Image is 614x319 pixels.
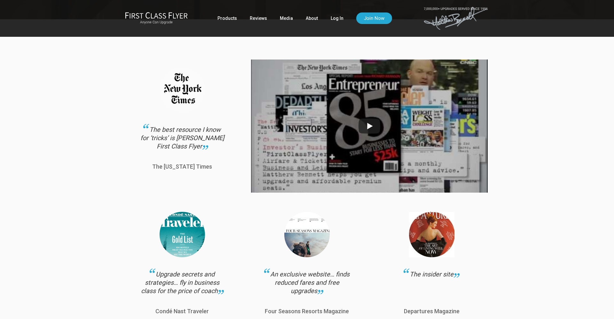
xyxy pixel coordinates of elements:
[356,12,392,24] a: Join Now
[160,212,205,257] img: Traveler.png
[125,20,188,25] small: Anyone Can Upgrade
[389,270,475,302] div: The insider site
[250,12,267,24] a: Reviews
[139,270,225,302] div: Upgrade secrets and strategies… fly in business class for the price of coach
[389,308,475,314] p: Departures Magazine
[409,212,454,257] img: Departures.jpg
[139,125,225,157] div: The best resource I know for ‘tricks’ is [PERSON_NAME] First Class Flyer
[125,12,188,19] img: First Class Flyer
[217,12,237,24] a: Products
[251,37,488,215] img: YouTube video
[139,164,225,170] p: The [US_STATE] Times
[264,308,350,314] p: Four Seasons Resorts Magazine
[160,67,205,113] img: new_york_times_testimonial.png
[306,12,318,24] a: About
[264,270,350,302] div: An exclusive website… finds reduced fares and free upgrades
[125,12,188,25] a: First Class FlyerAnyone Can Upgrade
[331,12,343,24] a: Log In
[284,212,330,257] img: Fourseasons.png
[280,12,293,24] a: Media
[139,308,225,314] p: Condé Nast Traveler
